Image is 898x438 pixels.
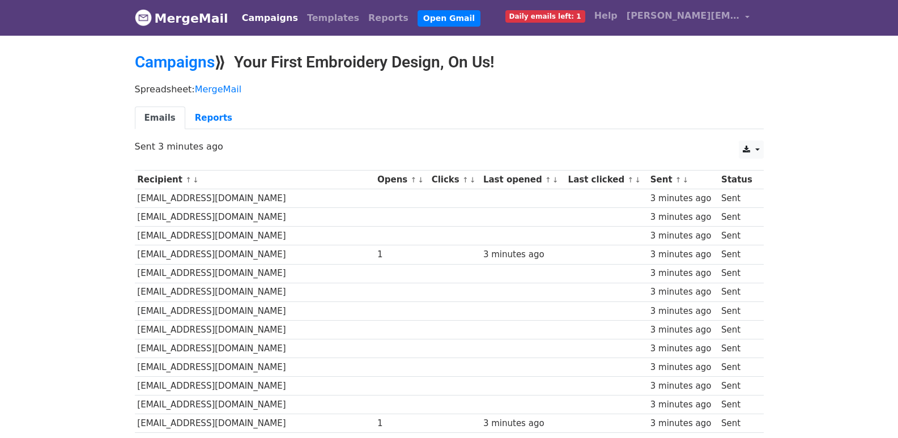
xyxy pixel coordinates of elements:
p: Spreadsheet: [135,83,764,95]
div: 3 minutes ago [650,248,716,261]
p: Sent 3 minutes ago [135,141,764,152]
td: Sent [718,283,757,301]
a: Templates [303,7,364,29]
a: ↑ [627,176,633,184]
th: Last clicked [565,171,648,189]
div: 3 minutes ago [650,267,716,280]
a: Campaigns [135,53,215,71]
th: Sent [648,171,718,189]
th: Recipient [135,171,375,189]
a: ↓ [552,176,559,184]
td: Sent [718,320,757,339]
td: [EMAIL_ADDRESS][DOMAIN_NAME] [135,414,375,433]
td: [EMAIL_ADDRESS][DOMAIN_NAME] [135,358,375,377]
a: MergeMail [135,6,228,30]
div: 3 minutes ago [650,305,716,318]
div: 3 minutes ago [650,286,716,299]
td: Sent [718,189,757,208]
a: ↑ [675,176,682,184]
span: [PERSON_NAME][EMAIL_ADDRESS][DOMAIN_NAME] [627,9,740,23]
td: [EMAIL_ADDRESS][DOMAIN_NAME] [135,301,375,320]
a: Emails [135,107,185,130]
td: [EMAIL_ADDRESS][DOMAIN_NAME] [135,339,375,358]
td: Sent [718,339,757,358]
td: [EMAIL_ADDRESS][DOMAIN_NAME] [135,377,375,396]
div: 3 minutes ago [650,398,716,411]
div: 1 [377,248,426,261]
div: 3 minutes ago [650,380,716,393]
td: Sent [718,208,757,227]
a: Help [590,5,622,27]
div: 3 minutes ago [650,192,716,205]
th: Clicks [429,171,480,189]
div: 3 minutes ago [650,211,716,224]
div: 3 minutes ago [650,229,716,243]
td: Sent [718,414,757,433]
div: 3 minutes ago [483,248,563,261]
td: [EMAIL_ADDRESS][DOMAIN_NAME] [135,208,375,227]
td: [EMAIL_ADDRESS][DOMAIN_NAME] [135,320,375,339]
a: Daily emails left: 1 [501,5,590,27]
a: ↓ [683,176,689,184]
a: Open Gmail [418,10,480,27]
h2: ⟫ Your First Embroidery Design, On Us! [135,53,764,72]
div: 1 [377,417,426,430]
a: ↑ [185,176,191,184]
td: Sent [718,227,757,245]
td: [EMAIL_ADDRESS][DOMAIN_NAME] [135,283,375,301]
img: MergeMail logo [135,9,152,26]
td: [EMAIL_ADDRESS][DOMAIN_NAME] [135,396,375,414]
a: ↓ [193,176,199,184]
td: Sent [718,264,757,283]
td: [EMAIL_ADDRESS][DOMAIN_NAME] [135,189,375,208]
div: 3 minutes ago [650,417,716,430]
a: ↑ [462,176,469,184]
td: [EMAIL_ADDRESS][DOMAIN_NAME] [135,245,375,264]
a: ↓ [418,176,424,184]
div: 3 minutes ago [650,361,716,374]
span: Daily emails left: 1 [505,10,585,23]
th: Opens [374,171,429,189]
a: Reports [185,107,242,130]
td: Sent [718,301,757,320]
a: ↓ [470,176,476,184]
td: Sent [718,358,757,377]
td: [EMAIL_ADDRESS][DOMAIN_NAME] [135,264,375,283]
td: [EMAIL_ADDRESS][DOMAIN_NAME] [135,227,375,245]
a: [PERSON_NAME][EMAIL_ADDRESS][DOMAIN_NAME] [622,5,755,31]
div: 3 minutes ago [483,417,563,430]
td: Sent [718,245,757,264]
th: Last opened [480,171,565,189]
a: ↓ [635,176,641,184]
a: Campaigns [237,7,303,29]
a: ↑ [411,176,417,184]
a: ↑ [545,176,551,184]
th: Status [718,171,757,189]
a: Reports [364,7,413,29]
div: 3 minutes ago [650,324,716,337]
a: MergeMail [195,84,241,95]
td: Sent [718,377,757,396]
td: Sent [718,396,757,414]
div: 3 minutes ago [650,342,716,355]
